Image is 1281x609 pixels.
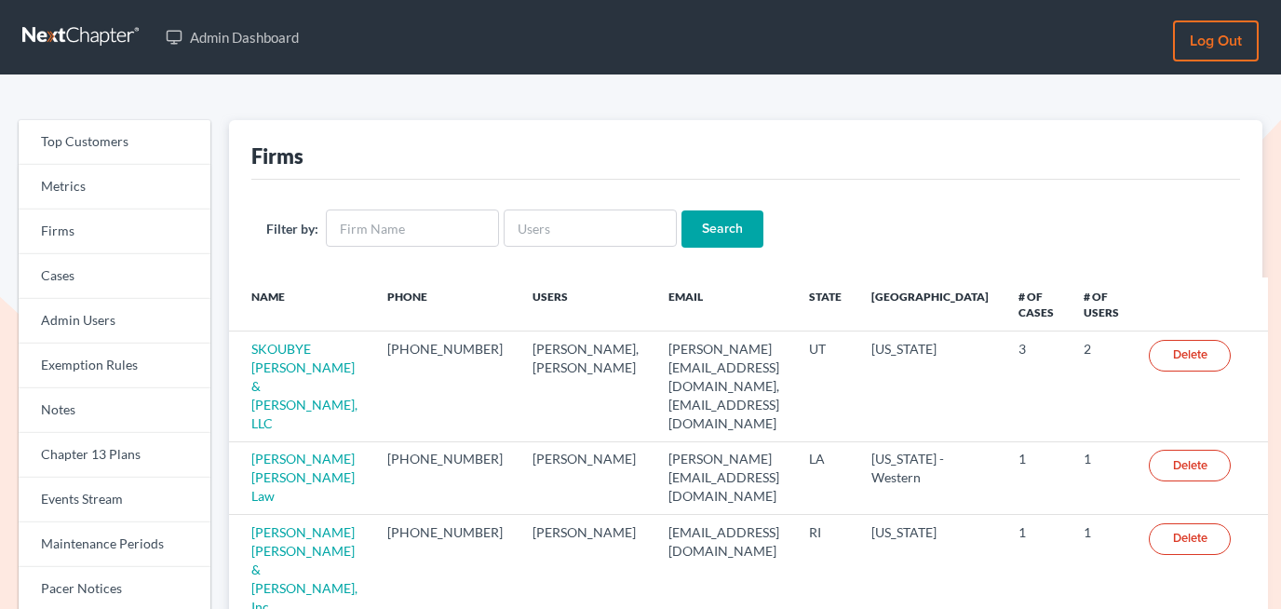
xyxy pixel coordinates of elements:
a: Delete [1149,340,1231,372]
a: Firms [19,210,210,254]
a: Notes [19,388,210,433]
div: Firms [251,142,303,169]
input: Search [681,210,763,248]
a: Metrics [19,165,210,210]
a: Log out [1173,20,1259,61]
a: Delete [1149,450,1231,481]
a: SKOUBYE [PERSON_NAME] & [PERSON_NAME], LLC [251,341,357,431]
th: # of Cases [1004,277,1069,332]
th: State [794,277,856,332]
a: Cases [19,254,210,299]
a: Admin Dashboard [156,20,308,54]
th: [GEOGRAPHIC_DATA] [856,277,1004,332]
a: Delete [1149,523,1231,555]
td: [PERSON_NAME][EMAIL_ADDRESS][DOMAIN_NAME], [EMAIL_ADDRESS][DOMAIN_NAME] [654,332,794,441]
td: [PHONE_NUMBER] [372,332,518,441]
td: [PERSON_NAME][EMAIL_ADDRESS][DOMAIN_NAME] [654,441,794,514]
td: LA [794,441,856,514]
td: [PHONE_NUMBER] [372,441,518,514]
th: # of Users [1069,277,1134,332]
th: Email [654,277,794,332]
th: Users [518,277,654,332]
td: 1 [1069,441,1134,514]
th: Phone [372,277,518,332]
td: [PERSON_NAME] [518,441,654,514]
td: 3 [1004,332,1069,441]
td: 1 [1004,441,1069,514]
a: Maintenance Periods [19,522,210,567]
input: Firm Name [326,210,499,247]
a: [PERSON_NAME] [PERSON_NAME] Law [251,451,355,504]
td: [US_STATE] [856,332,1004,441]
a: Admin Users [19,299,210,344]
td: 2 [1069,332,1134,441]
a: Chapter 13 Plans [19,433,210,478]
input: Users [504,210,677,247]
td: UT [794,332,856,441]
label: Filter by: [266,219,318,238]
th: Name [229,277,372,332]
td: [US_STATE] - Western [856,441,1004,514]
a: Events Stream [19,478,210,522]
td: [PERSON_NAME], [PERSON_NAME] [518,332,654,441]
a: Top Customers [19,120,210,165]
a: Exemption Rules [19,344,210,388]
